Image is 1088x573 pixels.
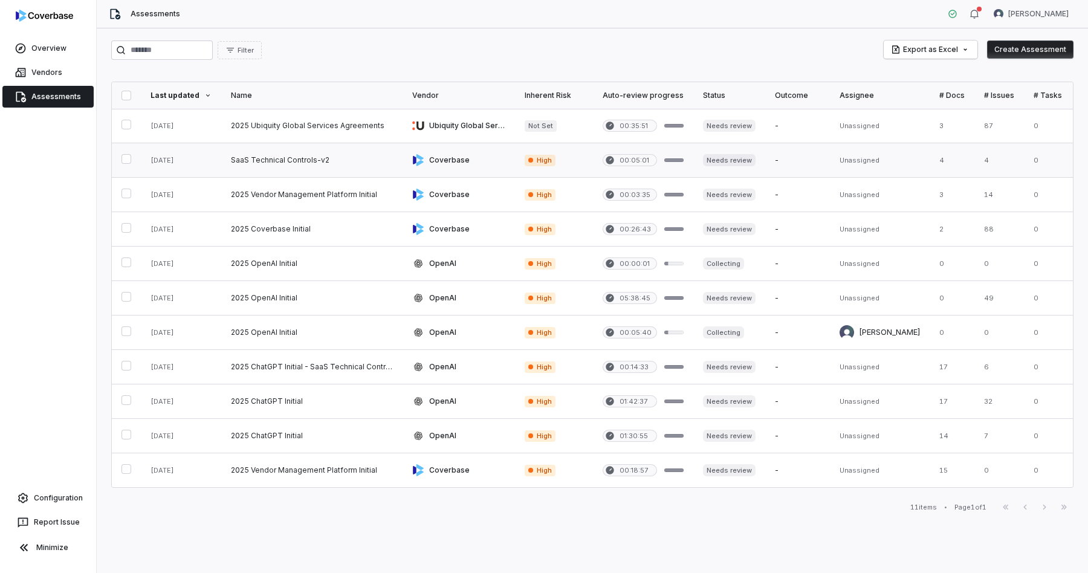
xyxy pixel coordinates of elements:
td: - [765,281,830,316]
td: - [765,178,830,212]
div: Status [703,91,756,100]
td: - [765,143,830,178]
td: - [765,453,830,488]
button: Export as Excel [884,40,977,59]
img: Christopher Morgan avatar [994,9,1003,19]
td: - [765,384,830,419]
td: - [765,419,830,453]
button: Minimize [5,536,91,560]
span: [PERSON_NAME] [1008,9,1069,19]
span: Assessments [131,9,180,19]
div: • [944,503,947,511]
div: Last updated [151,91,212,100]
button: Filter [218,41,262,59]
div: Inherent Risk [525,91,583,100]
td: - [765,212,830,247]
div: Outcome [775,91,820,100]
span: Filter [238,46,254,55]
div: Vendor [412,91,505,100]
td: - [765,109,830,143]
a: Configuration [5,487,91,509]
img: logo-D7KZi-bG.svg [16,10,73,22]
td: - [765,350,830,384]
div: # Tasks [1034,91,1062,100]
button: Create Assessment [987,40,1073,59]
div: Auto-review progress [603,91,684,100]
button: Christopher Morgan avatar[PERSON_NAME] [986,5,1076,23]
td: - [765,247,830,281]
button: Report Issue [5,511,91,533]
a: Overview [2,37,94,59]
div: Page 1 of 1 [954,503,986,512]
a: Vendors [2,62,94,83]
div: # Docs [939,91,965,100]
td: - [765,316,830,350]
a: Assessments [2,86,94,108]
div: Assignee [840,91,920,100]
div: # Issues [984,91,1014,100]
div: 11 items [910,503,937,512]
div: Name [231,91,393,100]
img: Christopher Morgan avatar [840,325,854,340]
